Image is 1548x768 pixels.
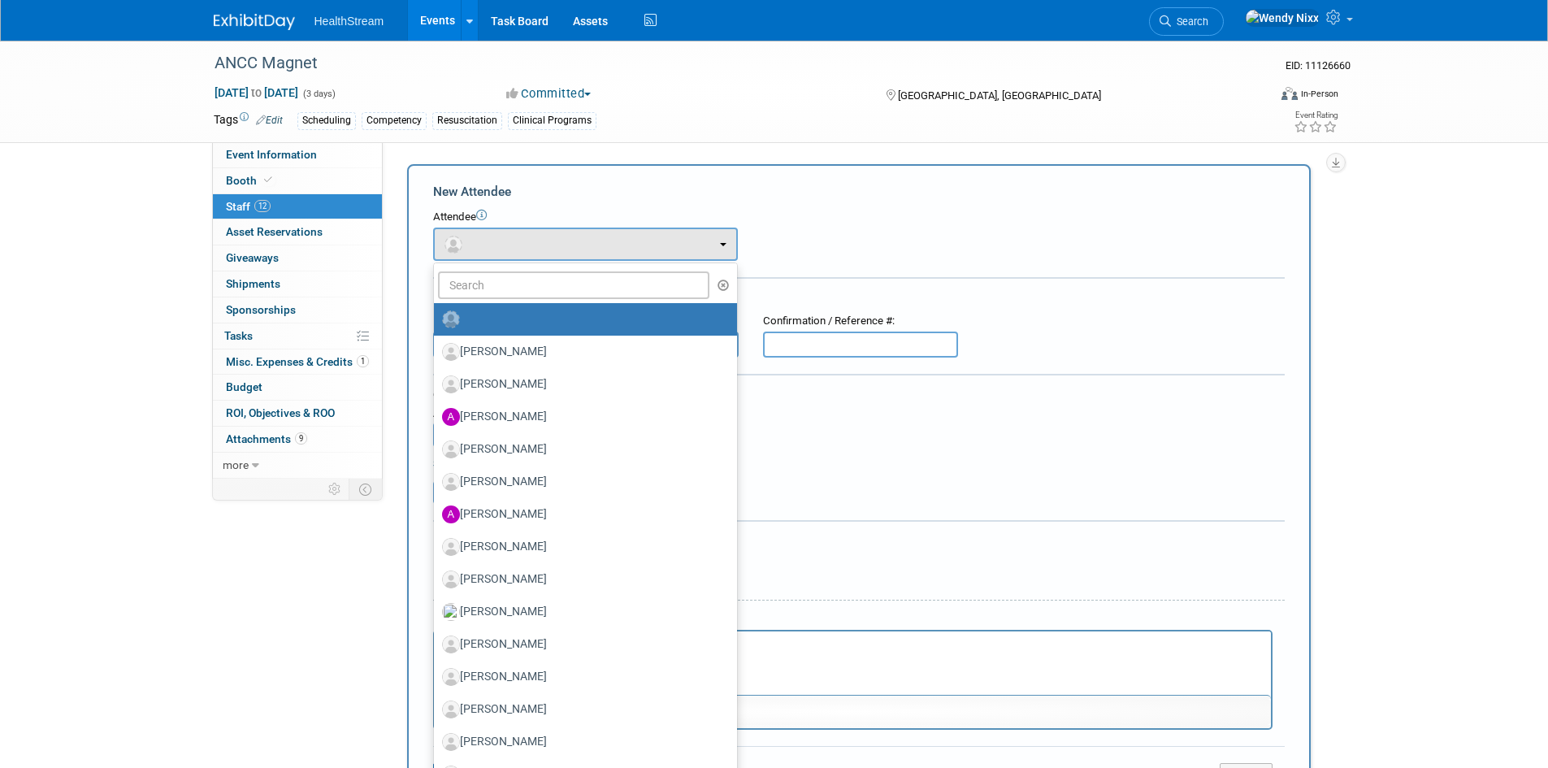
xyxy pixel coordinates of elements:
[297,112,356,129] div: Scheduling
[433,210,1285,225] div: Attendee
[1286,59,1351,72] span: Event ID: 11126660
[213,142,382,167] a: Event Information
[442,436,721,462] label: [PERSON_NAME]
[442,404,721,430] label: [PERSON_NAME]
[349,479,382,500] td: Toggle Event Tabs
[213,401,382,426] a: ROI, Objectives & ROO
[226,225,323,238] span: Asset Reservations
[442,599,721,625] label: [PERSON_NAME]
[442,636,460,653] img: Associate-Profile-5.png
[433,183,1285,201] div: New Attendee
[226,251,279,264] span: Giveaways
[213,245,382,271] a: Giveaways
[438,271,710,299] input: Search
[442,310,460,328] img: Unassigned-User-Icon.png
[435,631,1271,695] iframe: Rich Text Area
[213,375,382,400] a: Budget
[442,505,460,523] img: A.jpg
[213,297,382,323] a: Sponsorships
[264,176,272,184] i: Booth reservation complete
[1172,85,1339,109] div: Event Format
[301,89,336,99] span: (3 days)
[442,473,460,491] img: Associate-Profile-5.png
[314,15,384,28] span: HealthStream
[442,631,721,657] label: [PERSON_NAME]
[214,111,283,130] td: Tags
[1294,111,1338,119] div: Event Rating
[1300,88,1338,100] div: In-Person
[442,375,460,393] img: Associate-Profile-5.png
[442,729,721,755] label: [PERSON_NAME]
[442,566,721,592] label: [PERSON_NAME]
[226,200,271,213] span: Staff
[226,174,275,187] span: Booth
[224,329,253,342] span: Tasks
[226,406,335,419] span: ROI, Objectives & ROO
[357,355,369,367] span: 1
[442,733,460,751] img: Associate-Profile-5.png
[442,664,721,690] label: [PERSON_NAME]
[433,612,1273,627] div: Notes
[226,355,369,368] span: Misc. Expenses & Credits
[442,696,721,722] label: [PERSON_NAME]
[442,571,460,588] img: Associate-Profile-5.png
[442,440,460,458] img: Associate-Profile-5.png
[295,432,307,445] span: 9
[1281,87,1298,100] img: Format-Inperson.png
[213,349,382,375] a: Misc. Expenses & Credits1
[213,194,382,219] a: Staff12
[442,668,460,686] img: Associate-Profile-5.png
[898,89,1101,102] span: [GEOGRAPHIC_DATA], [GEOGRAPHIC_DATA]
[1171,15,1208,28] span: Search
[442,343,460,361] img: Associate-Profile-5.png
[254,200,271,212] span: 12
[226,303,296,316] span: Sponsorships
[442,701,460,718] img: Associate-Profile-5.png
[442,534,721,560] label: [PERSON_NAME]
[214,14,295,30] img: ExhibitDay
[226,432,307,445] span: Attachments
[223,458,249,471] span: more
[442,339,721,365] label: [PERSON_NAME]
[321,479,349,500] td: Personalize Event Tab Strip
[442,469,721,495] label: [PERSON_NAME]
[226,277,280,290] span: Shipments
[501,85,597,102] button: Committed
[442,408,460,426] img: A.jpg
[508,112,596,129] div: Clinical Programs
[1245,9,1320,27] img: Wendy Nixx
[226,148,317,161] span: Event Information
[213,219,382,245] a: Asset Reservations
[213,271,382,297] a: Shipments
[433,388,1285,403] div: Cost:
[256,115,283,126] a: Edit
[213,453,382,478] a: more
[442,538,460,556] img: Associate-Profile-5.png
[442,371,721,397] label: [PERSON_NAME]
[213,323,382,349] a: Tasks
[433,532,1285,549] div: Misc. Attachments & Notes
[249,86,264,99] span: to
[214,85,299,100] span: [DATE] [DATE]
[209,49,1243,78] div: ANCC Magnet
[433,289,1285,306] div: Registration / Ticket Info (optional)
[1149,7,1224,36] a: Search
[213,168,382,193] a: Booth
[442,501,721,527] label: [PERSON_NAME]
[432,112,502,129] div: Resuscitation
[763,314,958,329] div: Confirmation / Reference #:
[213,427,382,452] a: Attachments9
[226,380,262,393] span: Budget
[362,112,427,129] div: Competency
